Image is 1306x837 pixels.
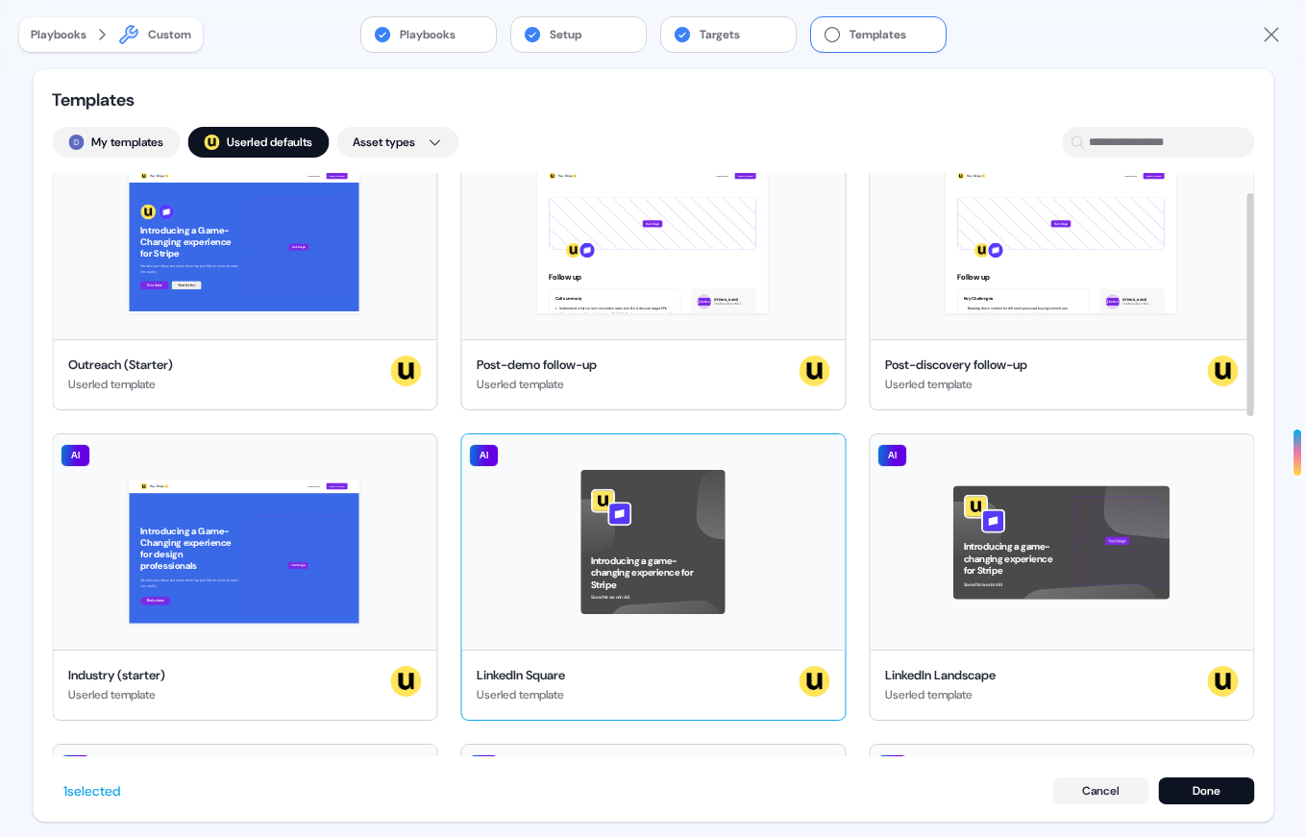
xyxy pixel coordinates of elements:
[148,25,191,44] div: Custom
[31,25,86,44] button: Playbooks
[390,356,421,386] img: userled logo
[460,123,846,410] button: Hey Stripe 👋Learn moreBook a demoYour imageFollow upCall summary Understand what current conversi...
[68,375,173,394] div: Userled template
[61,444,91,467] div: AI
[869,433,1254,721] button: Introducing a game-changing experience for StripeSee what we can do!Your imageAILinkedIn Landscap...
[68,356,173,375] div: Outreach (Starter)
[1207,666,1238,697] img: userled logo
[460,433,846,721] button: Introducing a game-changing experience for StripeSee what we can do!AILinkedIn SquareUserled temp...
[877,444,908,467] div: AI
[52,88,244,111] div: Templates
[68,685,165,704] div: Userled template
[469,444,500,467] div: AI
[336,127,458,158] button: Asset types
[1158,777,1254,804] button: Done
[68,135,84,150] img: Demo
[361,17,496,52] button: Playbooks
[885,666,996,685] div: LinkedIn Landscape
[52,127,180,158] button: My templates
[204,135,219,150] img: userled logo
[187,127,329,158] button: userled logo;Userled defaults
[511,17,646,52] button: Setup
[799,356,829,386] img: userled logo
[1260,23,1283,46] button: Close
[63,781,120,800] div: 1 selected
[477,666,565,685] div: LinkedIn Square
[52,433,437,721] button: Hey Stripe 👋Learn moreBook a demoIntroducing a Game-Changing experience for design professionalsW...
[869,123,1254,410] button: Hey Stripe 👋Learn moreBook a demoYour imageFollow upKey Challenges Breaking down content for diff...
[885,356,1027,375] div: Post-discovery follow-up
[469,754,500,777] div: AI
[1052,777,1148,804] button: Cancel
[52,775,132,806] button: 1selected
[61,754,91,777] div: AI
[477,685,565,704] div: Userled template
[811,17,946,52] button: Templates
[68,666,165,685] div: Industry (starter)
[885,685,996,704] div: Userled template
[885,375,1027,394] div: Userled template
[477,375,597,394] div: Userled template
[390,666,421,697] img: userled logo
[204,135,219,150] div: ;
[52,123,437,410] button: Hey Stripe 👋Learn moreBook a demoIntroducing a Game-Changing experience for StripeWe take your id...
[1207,356,1238,386] img: userled logo
[477,356,597,375] div: Post-demo follow-up
[799,666,829,697] img: userled logo
[661,17,796,52] button: Targets
[877,754,908,777] div: AI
